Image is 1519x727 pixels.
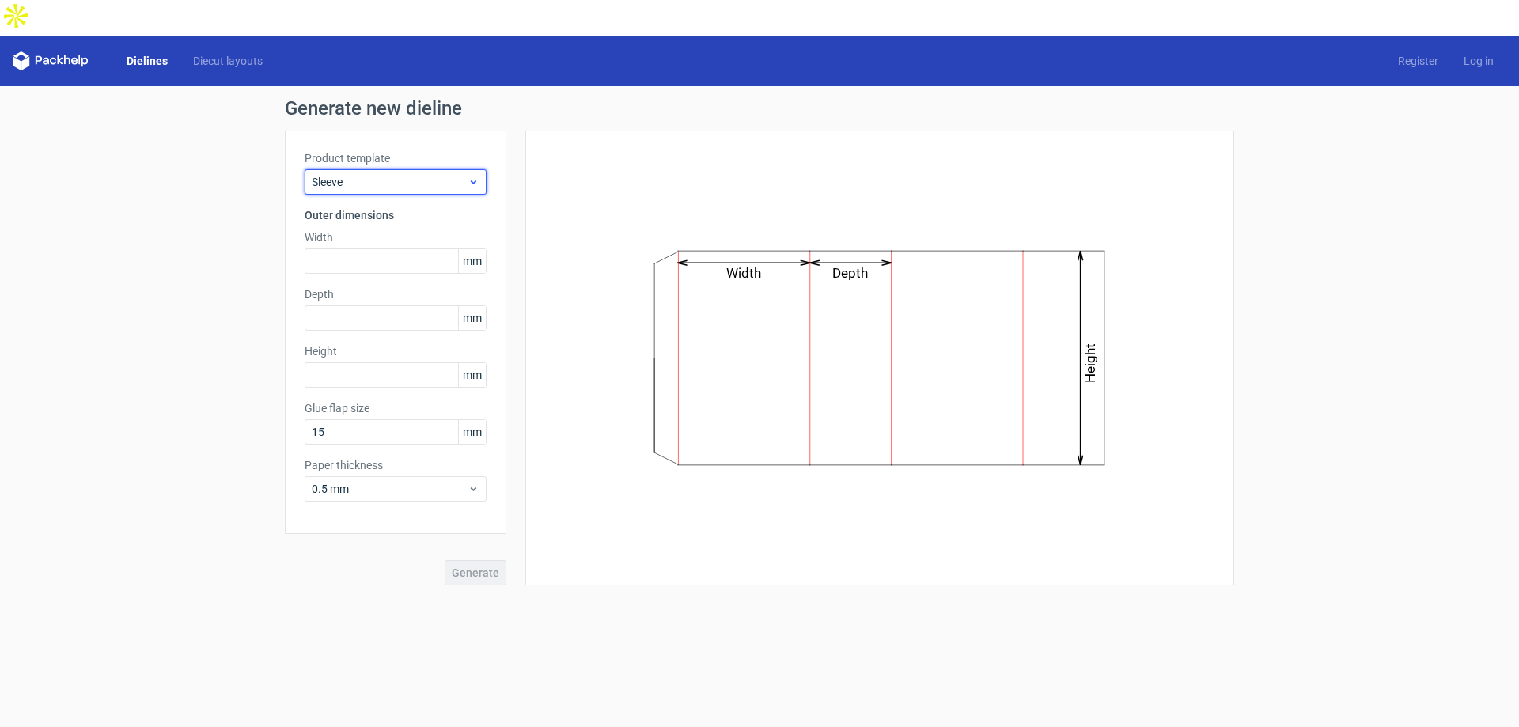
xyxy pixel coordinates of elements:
h1: Generate new dieline [285,99,1234,118]
a: Register [1385,53,1451,69]
span: Sleeve [312,174,468,190]
text: Width [727,265,762,281]
label: Product template [305,150,487,166]
span: 0.5 mm [312,481,468,497]
label: Glue flap size [305,400,487,416]
label: Width [305,229,487,245]
span: mm [458,306,486,330]
label: Paper thickness [305,457,487,473]
a: Dielines [114,53,180,69]
span: mm [458,420,486,444]
span: mm [458,363,486,387]
label: Height [305,343,487,359]
a: Log in [1451,53,1506,69]
span: mm [458,249,486,273]
text: Depth [833,265,869,281]
a: Diecut layouts [180,53,275,69]
label: Depth [305,286,487,302]
h3: Outer dimensions [305,207,487,223]
text: Height [1083,343,1099,383]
